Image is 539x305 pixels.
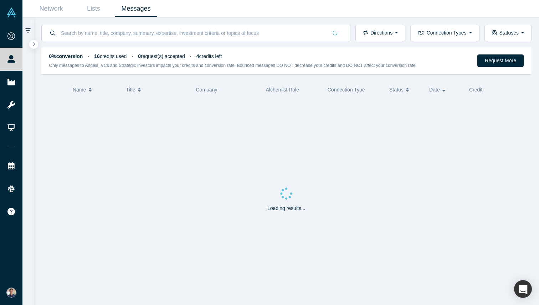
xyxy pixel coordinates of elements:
strong: 0 [138,53,141,59]
button: Name [73,82,119,97]
strong: 0% conversion [49,53,83,59]
input: Search by name, title, company, summary, expertise, investment criteria or topics of focus [60,25,328,41]
span: Date [429,82,440,97]
span: Title [126,82,135,97]
span: request(s) accepted [138,53,185,59]
a: Messages [115,0,157,17]
img: Alchemist Vault Logo [6,7,16,17]
a: Lists [72,0,115,17]
strong: 4 [196,53,199,59]
button: Title [126,82,189,97]
img: Andres Meiners's Account [6,288,16,298]
button: Request More [477,54,524,67]
span: · [190,53,191,59]
span: Alchemist Role [266,87,299,93]
button: Status [389,82,422,97]
span: · [132,53,133,59]
button: Statuses [484,25,532,41]
span: credits used [94,53,127,59]
span: Name [73,82,86,97]
span: Connection Type [328,87,365,93]
span: credits left [196,53,222,59]
small: Only messages to Angels, VCs and Strategic Investors impacts your credits and conversion rate. Bo... [49,63,417,68]
button: Directions [355,25,405,41]
a: Network [30,0,72,17]
span: Company [196,87,217,93]
span: · [88,53,89,59]
button: Date [429,82,462,97]
strong: 16 [94,53,100,59]
span: Credit [469,87,482,93]
button: Connection Types [410,25,479,41]
p: Loading results... [267,205,306,212]
span: Status [389,82,404,97]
